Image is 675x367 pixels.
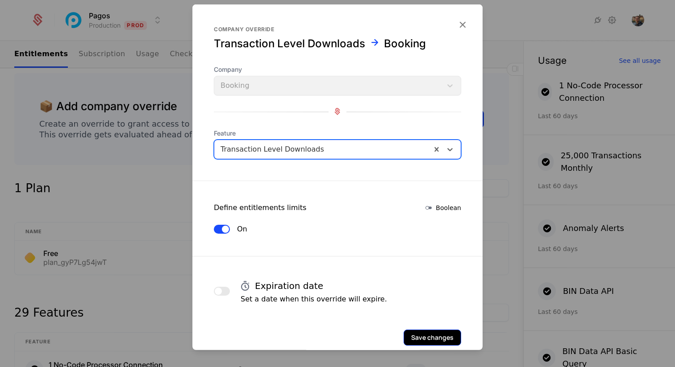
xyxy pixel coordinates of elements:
[214,36,365,50] div: Transaction Level Downloads
[436,203,461,212] span: Boolean
[214,25,461,33] div: Company override
[384,36,426,50] div: Booking
[214,202,306,213] div: Define entitlements limits
[255,279,323,292] h4: Expiration date
[237,223,247,234] label: On
[214,128,461,137] span: Feature
[241,293,387,304] p: Set a date when this override will expire.
[404,329,461,345] button: Save changes
[214,65,461,74] span: Company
